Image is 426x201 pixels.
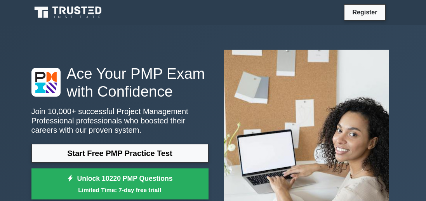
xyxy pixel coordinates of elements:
small: Limited Time: 7-day free trial! [41,185,199,194]
p: Join 10,000+ successful Project Management Professional professionals who boosted their careers w... [31,107,209,135]
h1: Ace Your PMP Exam with Confidence [31,65,209,100]
a: Register [348,7,382,17]
a: Unlock 10220 PMP QuestionsLimited Time: 7-day free trial! [31,168,209,199]
a: Start Free PMP Practice Test [31,144,209,163]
